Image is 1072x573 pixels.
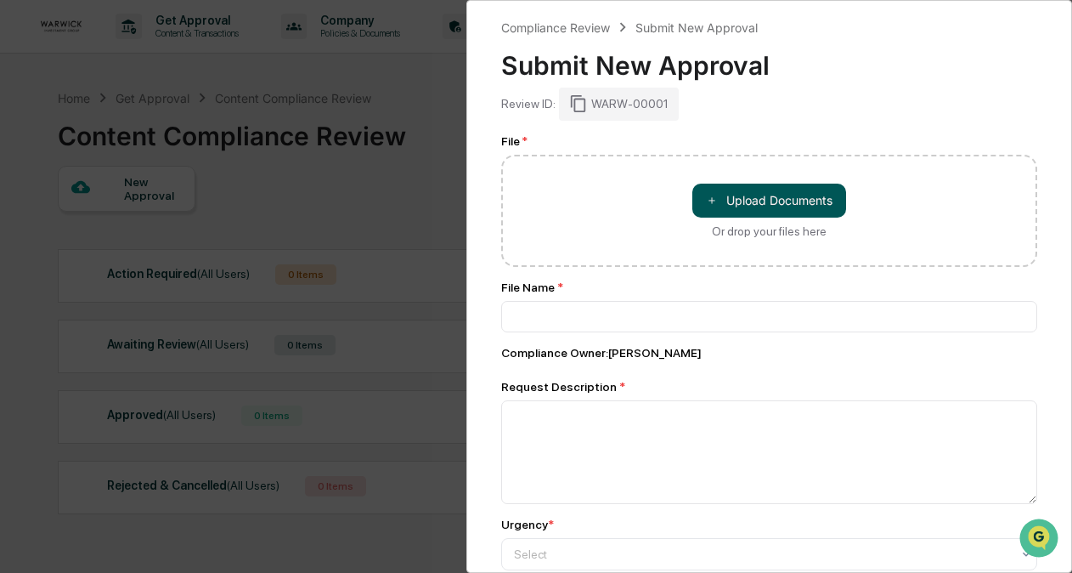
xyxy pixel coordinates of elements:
[34,213,110,230] span: Preclearance
[712,224,827,238] div: Or drop your files here
[169,287,206,300] span: Pylon
[34,246,107,263] span: Data Lookup
[1018,517,1064,563] iframe: Open customer support
[501,20,610,35] div: Compliance Review
[501,380,1037,394] div: Request Description
[501,346,1037,360] div: Compliance Owner : [PERSON_NAME]
[123,215,137,229] div: 🗄️
[17,129,48,160] img: 1746055101610-c473b297-6a78-478c-a979-82029cc54cd1
[559,88,679,120] div: WARW-00001
[501,281,1037,294] div: File Name
[501,518,554,531] div: Urgency
[635,20,758,35] div: Submit New Approval
[17,35,309,62] p: How can we help?
[706,192,718,208] span: ＋
[140,213,211,230] span: Attestations
[692,184,846,218] button: Or drop your files here
[501,134,1037,148] div: File
[17,247,31,261] div: 🔎
[120,286,206,300] a: Powered byPylon
[116,207,217,237] a: 🗄️Attestations
[10,239,114,269] a: 🔎Data Lookup
[501,37,1037,81] div: Submit New Approval
[17,215,31,229] div: 🖐️
[58,129,279,146] div: Start new chat
[58,146,222,160] div: We're offline, we'll be back soon
[289,134,309,155] button: Start new chat
[10,207,116,237] a: 🖐️Preclearance
[501,97,556,111] div: Review ID:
